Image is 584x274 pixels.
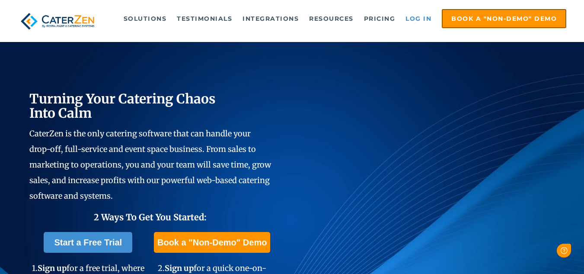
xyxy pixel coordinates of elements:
[401,10,436,27] a: Log in
[360,10,400,27] a: Pricing
[238,10,303,27] a: Integrations
[507,240,574,264] iframe: Help widget launcher
[165,263,194,273] span: Sign up
[94,212,207,222] span: 2 Ways To Get You Started:
[119,10,171,27] a: Solutions
[38,263,67,273] span: Sign up
[112,9,567,28] div: Navigation Menu
[44,232,132,253] a: Start a Free Trial
[172,10,236,27] a: Testimonials
[29,129,271,201] span: CaterZen is the only catering software that can handle your drop-off, full-service and event spac...
[442,9,566,28] a: Book a "Non-Demo" Demo
[18,9,98,33] img: caterzen
[154,232,270,253] a: Book a "Non-Demo" Demo
[305,10,358,27] a: Resources
[29,90,216,121] span: Turning Your Catering Chaos Into Calm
